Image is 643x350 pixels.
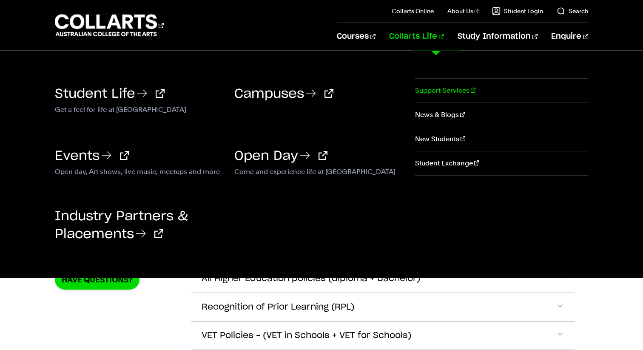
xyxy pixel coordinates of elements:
button: VET Policies – (VET in Schools + VET for Schools) [191,322,575,350]
a: Student Login [492,7,543,15]
a: Open Day [234,150,327,162]
a: Student Exchange [415,151,589,175]
p: Come and experience life at [GEOGRAPHIC_DATA] [234,166,401,176]
a: Student Life [55,88,165,100]
a: Support Services [415,79,589,102]
a: New Students [415,127,589,151]
a: Courses [337,23,376,51]
a: Search [557,7,588,15]
a: Enquire [551,23,588,51]
span: All Higher Education policies (diploma + bachelor) [202,274,420,284]
button: Recognition of Prior Learning (RPL) [191,293,575,321]
p: Open day, Art shows, live music, meetups and more [55,166,222,176]
a: Events [55,150,129,162]
a: Industry Partners & Placements [55,210,188,241]
a: Collarts Online [392,7,434,15]
a: Study Information [458,23,538,51]
a: About Us [447,7,479,15]
div: Go to homepage [55,13,164,37]
a: Collarts Life [389,23,444,51]
span: Recognition of Prior Learning (RPL) [202,302,354,312]
a: Have Questions? [55,270,139,290]
a: News & Blogs [415,103,589,127]
button: All Higher Education policies (diploma + bachelor) [191,265,575,293]
p: Get a feel for life at [GEOGRAPHIC_DATA] [55,104,222,114]
span: VET Policies – (VET in Schools + VET for Schools) [202,331,411,341]
a: Campuses [234,88,333,100]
